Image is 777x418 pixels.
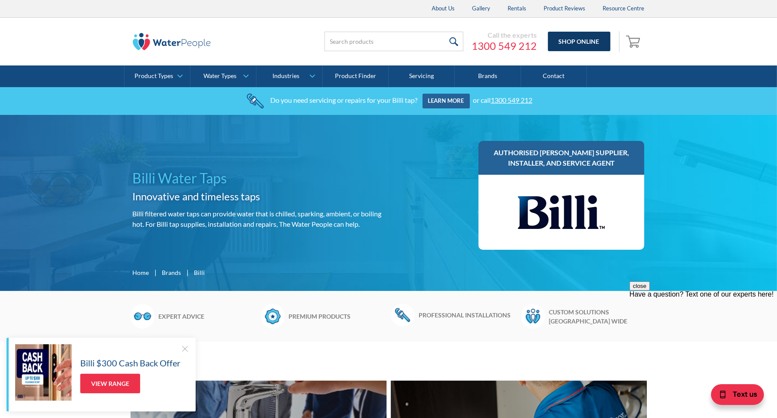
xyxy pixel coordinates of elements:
[131,304,154,328] img: Glasses
[261,304,285,328] img: Badge
[133,33,211,50] img: The Water People
[203,72,236,80] div: Water Types
[289,312,387,321] h6: Premium products
[455,65,521,87] a: Brands
[624,31,645,52] a: Open empty cart
[134,72,173,80] div: Product Types
[389,65,455,87] a: Servicing
[487,147,636,168] h3: Authorised [PERSON_NAME] supplier, installer, and service agent
[626,34,643,48] img: shopping cart
[154,267,158,278] div: |
[133,189,385,204] h2: Innovative and timeless taps
[548,32,610,51] a: Shop Online
[133,168,385,189] h1: Billi Water Taps
[256,65,322,87] a: Industries
[159,312,256,321] h6: Expert advice
[186,267,190,278] div: |
[473,96,532,104] div: or call
[270,96,417,104] div: Do you need servicing or repairs for your Billi tap?
[472,39,537,52] a: 1300 549 212
[419,310,517,320] h6: Professional installations
[521,304,545,328] img: Waterpeople Symbol
[472,31,537,39] div: Call the experts
[518,183,605,241] img: Billi
[133,268,149,277] a: Home
[133,209,385,229] p: Billi filtered water taps can provide water that is chilled, sparking, ambient, or boiling hot. F...
[690,375,777,418] iframe: podium webchat widget bubble
[423,94,470,108] a: Learn more
[521,65,587,87] a: Contact
[325,32,463,51] input: Search products
[549,307,647,326] h6: Custom solutions [GEOGRAPHIC_DATA] wide
[629,281,777,385] iframe: podium webchat widget prompt
[194,268,205,277] div: Billi
[125,65,190,87] a: Product Types
[391,304,415,326] img: Wrench
[323,65,389,87] a: Product Finder
[80,374,140,393] a: View Range
[162,268,181,277] a: Brands
[80,356,180,369] h5: Billi $300 Cash Back Offer
[190,65,256,87] a: Water Types
[491,96,532,104] a: 1300 549 212
[15,344,72,401] img: Billi $300 Cash Back Offer
[272,72,299,80] div: Industries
